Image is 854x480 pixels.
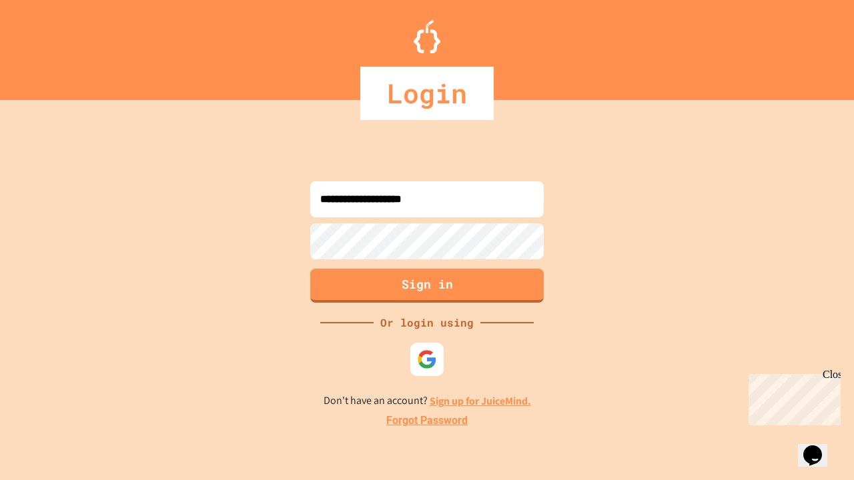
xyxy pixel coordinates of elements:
img: Logo.svg [414,20,440,53]
div: Chat with us now!Close [5,5,92,85]
div: Login [360,67,494,120]
iframe: chat widget [743,369,841,425]
img: google-icon.svg [417,349,437,369]
button: Sign in [310,269,544,303]
p: Don't have an account? [324,393,531,409]
a: Sign up for JuiceMind. [430,394,531,408]
iframe: chat widget [798,427,841,467]
div: Or login using [374,315,480,331]
a: Forgot Password [386,413,468,429]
